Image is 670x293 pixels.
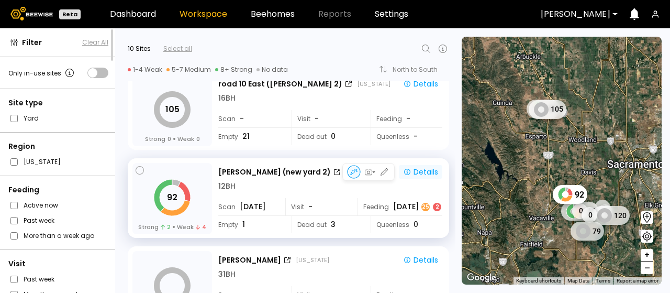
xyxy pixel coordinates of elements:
div: 12 BH [218,181,236,192]
span: 21 [242,131,250,142]
div: 120 [592,206,630,225]
a: Settings [375,10,408,18]
span: Reports [318,10,351,18]
button: Details [399,165,442,179]
div: Visit [292,110,363,127]
span: - [240,113,244,124]
div: 8+ Strong [215,66,252,74]
label: More than a week ago [24,230,94,241]
div: Details [403,79,438,89]
span: 0 [331,131,336,142]
button: Details [399,77,442,91]
div: 16 BH [218,93,236,104]
div: Feeding [358,198,442,215]
div: - [406,113,411,124]
div: Feeding [8,185,108,196]
span: 0 [167,135,171,143]
div: road 10 East ([PERSON_NAME] 2) [218,79,342,90]
button: Map Data [567,277,589,285]
div: 5-7 Medium [166,66,211,74]
div: Strong Weak [145,135,200,143]
div: 105 [529,100,566,118]
span: 0 [414,219,418,230]
div: 0 [597,204,613,220]
div: 1-4 Weak [128,66,162,74]
div: Only in-use sites [8,67,76,79]
a: Workspace [180,10,227,18]
a: Open this area in Google Maps (opens a new window) [464,271,499,285]
div: 25 [421,203,430,211]
div: Strong Weak [138,223,207,231]
tspan: 92 [167,191,177,203]
div: North to South [393,67,445,73]
div: Queenless [371,128,442,145]
label: Past week [24,215,54,226]
div: No data [256,66,288,74]
a: Terms (opens in new tab) [596,278,610,284]
img: Google [464,271,499,285]
div: Dead out [292,128,363,145]
div: Scan [218,198,284,215]
div: [DATE] [393,201,442,212]
div: Select all [163,44,192,53]
div: 0 [572,203,588,219]
span: 2 [161,223,171,231]
div: 85 [527,99,560,118]
div: Region [8,141,108,152]
span: Filter [22,37,42,48]
tspan: 105 [165,103,180,115]
div: [PERSON_NAME] (new yard 2) [218,167,331,178]
span: 4 [196,223,206,231]
span: - [315,113,319,124]
button: Details [399,253,442,267]
span: – [644,262,650,275]
div: 10 Sites [128,44,151,53]
div: 92 [553,185,587,204]
div: 110 [561,201,599,220]
div: [PERSON_NAME] [218,255,281,266]
div: Dead out [292,216,363,233]
a: Dashboard [110,10,156,18]
div: Visit [8,258,108,269]
div: 79 [571,222,604,241]
img: Beewise logo [10,7,53,20]
span: 0 [196,135,200,143]
div: Visit [285,198,357,215]
div: Empty [218,128,284,145]
div: 31 BH [218,269,236,280]
div: Details [403,167,438,177]
span: 3 [331,219,336,230]
div: Scan [218,110,284,127]
a: Report a map error [617,278,658,284]
button: + [641,249,653,262]
label: Past week [24,274,54,285]
div: Details [403,255,438,265]
button: Clear All [82,38,108,47]
button: – [641,262,653,274]
div: Empty [218,216,284,233]
label: [US_STATE] [24,156,61,167]
span: 1 [242,219,245,230]
span: - [414,131,418,142]
div: Site type [8,97,108,108]
span: + [644,248,650,262]
div: [US_STATE] [357,80,390,88]
div: 0 [595,200,610,215]
div: 2 [433,203,441,211]
div: Queenless [371,216,442,233]
div: 0 [582,207,597,223]
div: Beta [59,9,81,19]
a: Beehomes [251,10,295,18]
label: Yard [24,113,39,124]
div: Feeding [371,110,442,127]
button: Keyboard shortcuts [516,277,561,285]
div: [US_STATE] [296,256,329,264]
span: [DATE] [240,201,266,212]
label: Active now [24,200,58,211]
span: - [308,201,312,212]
